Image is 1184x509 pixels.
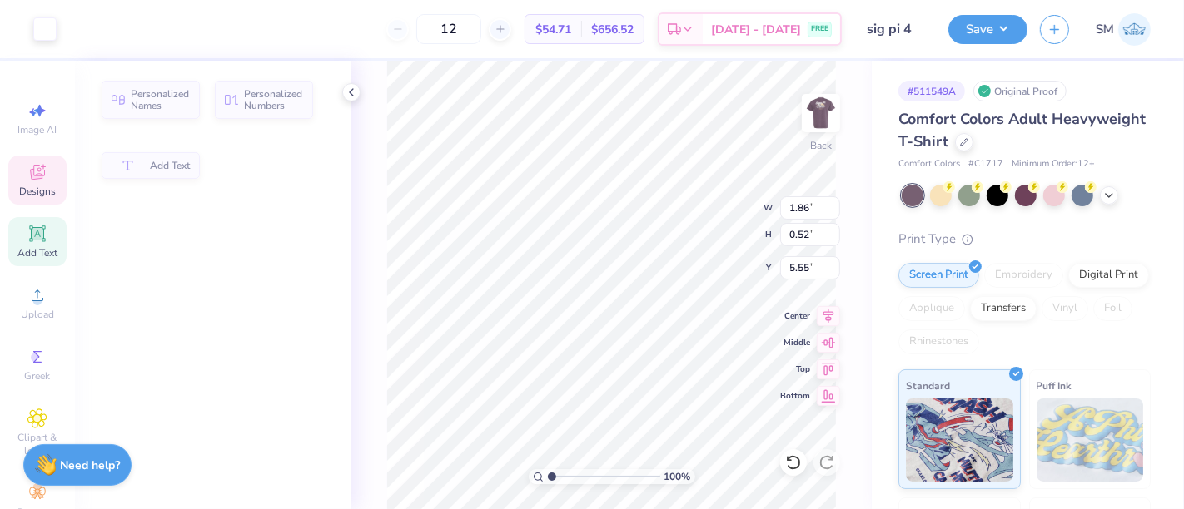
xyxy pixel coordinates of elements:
span: Center [780,310,810,322]
button: Save [948,15,1027,44]
span: Puff Ink [1037,377,1072,394]
span: Add Text [17,246,57,259]
span: Standard [906,377,950,394]
span: [DATE] - [DATE] [711,21,801,38]
span: Personalized Numbers [244,88,303,111]
span: Bottom [780,390,810,402]
img: Standard [906,398,1013,482]
span: Designs [19,185,56,198]
span: Comfort Colors Adult Heavyweight T-Shirt [898,109,1146,151]
span: Add Text [150,160,190,171]
div: Screen Print [898,263,979,288]
div: Back [810,138,832,153]
span: Comfort Colors [898,157,960,171]
a: SM [1096,13,1151,46]
div: Print Type [898,230,1151,249]
span: Minimum Order: 12 + [1012,157,1095,171]
div: Vinyl [1042,296,1088,321]
strong: Need help? [61,457,121,473]
span: Middle [780,337,810,348]
div: Transfers [970,296,1037,321]
span: Personalized Names [131,88,190,111]
input: Untitled Design [854,12,936,46]
span: Top [780,363,810,375]
input: – – [416,14,481,44]
span: $54.71 [535,21,571,38]
span: FREE [811,23,828,35]
span: Clipart & logos [8,431,67,457]
div: Foil [1093,296,1132,321]
span: # C1717 [968,157,1003,171]
img: Shruthi Mohan [1118,13,1151,46]
div: # 511549A [898,81,965,101]
span: 100 % [664,469,691,484]
div: Rhinestones [898,329,979,354]
div: Applique [898,296,965,321]
span: SM [1096,20,1114,39]
div: Digital Print [1068,263,1149,288]
div: Embroidery [984,263,1063,288]
span: Greek [25,369,51,383]
span: $656.52 [591,21,634,38]
span: Upload [21,308,54,321]
img: Back [804,96,838,130]
span: Image AI [18,123,57,136]
img: Puff Ink [1037,398,1144,482]
div: Original Proof [973,81,1067,101]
